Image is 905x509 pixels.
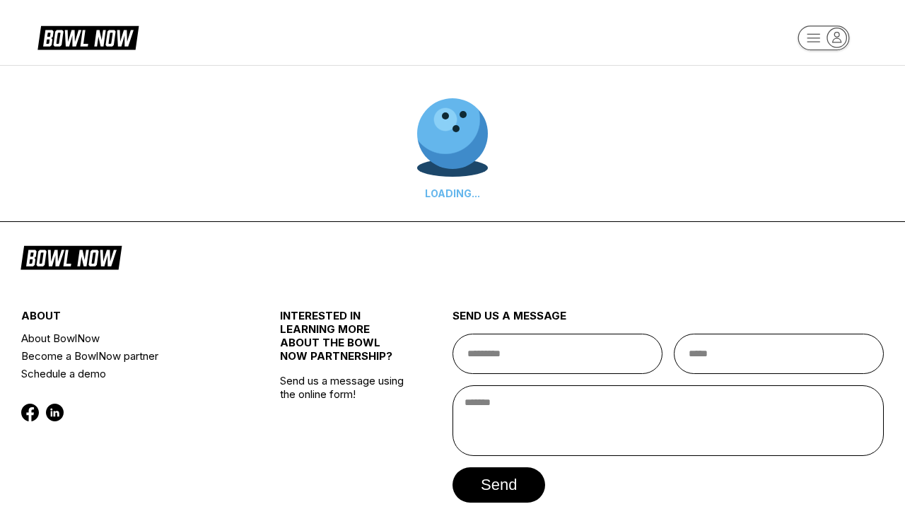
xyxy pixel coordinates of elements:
[452,309,884,334] div: send us a message
[21,347,237,365] a: Become a BowlNow partner
[21,365,237,382] a: Schedule a demo
[280,309,409,374] div: INTERESTED IN LEARNING MORE ABOUT THE BOWL NOW PARTNERSHIP?
[21,329,237,347] a: About BowlNow
[21,309,237,329] div: about
[417,187,488,199] div: LOADING...
[452,467,545,503] button: send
